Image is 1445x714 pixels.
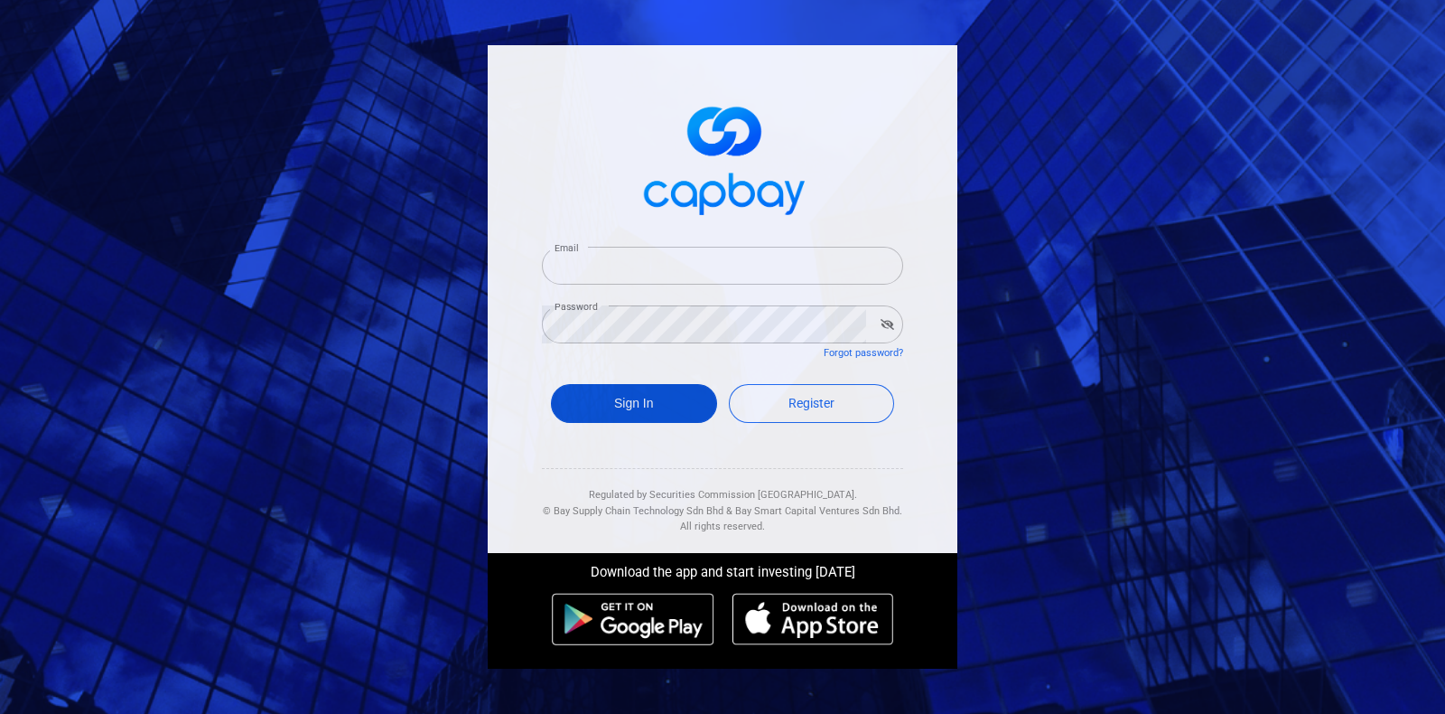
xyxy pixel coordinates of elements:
button: Sign In [551,384,717,423]
a: Forgot password? [824,347,903,359]
a: Register [729,384,895,423]
img: logo [632,90,813,225]
label: Password [555,300,598,314]
span: Bay Smart Capital Ventures Sdn Bhd. [735,505,902,517]
img: ios [732,593,893,645]
span: Register [788,396,834,410]
img: android [552,593,714,645]
label: Email [555,241,578,255]
div: Regulated by Securities Commission [GEOGRAPHIC_DATA]. & All rights reserved. [542,469,903,535]
span: © Bay Supply Chain Technology Sdn Bhd [543,505,723,517]
div: Download the app and start investing [DATE] [474,553,971,584]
